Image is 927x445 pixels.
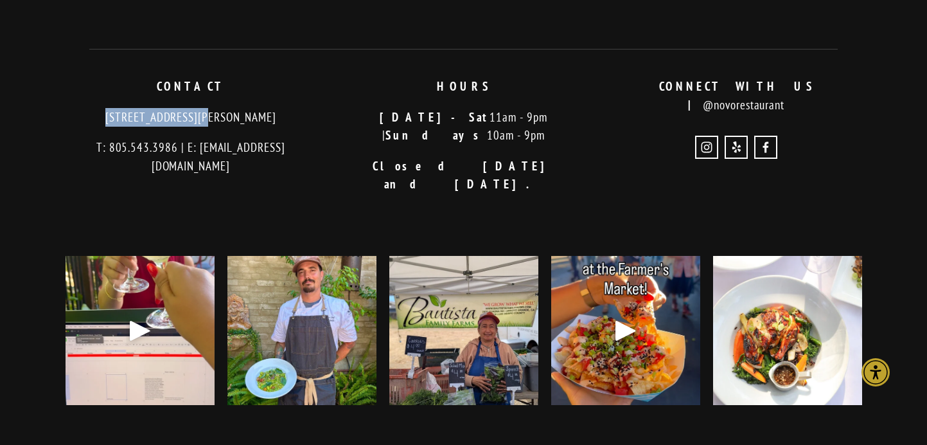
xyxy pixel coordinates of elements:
strong: CONNECT WITH US | [659,78,828,113]
p: [STREET_ADDRESS][PERSON_NAME] [66,108,317,127]
div: Accessibility Menu [861,358,890,386]
a: Yelp [725,136,748,159]
a: Novo Restaurant and Lounge [754,136,777,159]
strong: [DATE]-Sat [380,109,490,125]
img: The holidays sneak up fast! 🎄 We&rsquo;re thrilled to collaborate with Region Event Center to off... [713,230,862,431]
img: Chef Michael was presented with a challenge when creating a vegan dish for our summer dinner menu... [227,237,376,424]
p: T: 805.543.3986 | E: [EMAIL_ADDRESS][DOMAIN_NAME] [66,138,317,175]
a: Instagram [695,136,718,159]
div: Play [610,315,641,346]
img: We're so grateful for the incredible farmers at @bautistafamilyfarms and all of their hard work. 🥕 [364,256,562,405]
strong: Closed [DATE] and [DATE]. [373,158,568,192]
strong: HOURS [437,78,491,94]
strong: CONTACT [157,78,225,94]
p: @novorestaurant [611,77,862,114]
p: 11am - 9pm | 10am - 9pm [338,108,589,145]
div: Play [125,315,155,346]
strong: Sundays [385,127,487,143]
